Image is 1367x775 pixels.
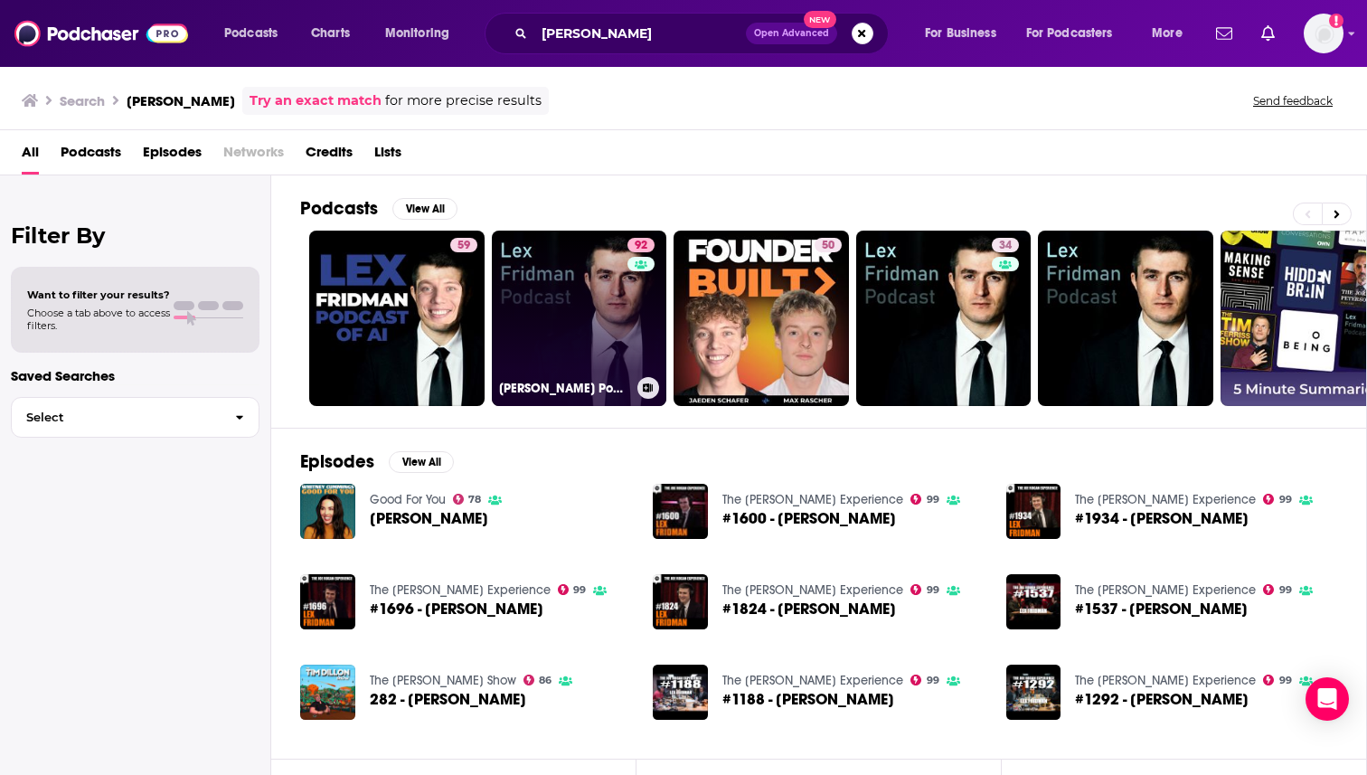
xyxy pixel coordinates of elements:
[1139,19,1205,48] button: open menu
[1006,574,1061,629] a: #1537 - Lex Fridman
[300,197,378,220] h2: Podcasts
[309,231,485,406] a: 59
[754,29,829,38] span: Open Advanced
[453,494,482,505] a: 78
[250,90,382,111] a: Try an exact match
[1075,673,1256,688] a: The Joe Rogan Experience
[450,238,477,252] a: 59
[653,574,708,629] img: #1824 - Lex Fridman
[370,601,543,617] span: #1696 - [PERSON_NAME]
[311,21,350,46] span: Charts
[300,665,355,720] img: 282 - Lex Fridman
[992,238,1019,252] a: 34
[722,492,903,507] a: The Joe Rogan Experience
[722,511,896,526] a: #1600 - Lex Fridman
[1209,18,1240,49] a: Show notifications dropdown
[1006,484,1061,539] img: #1934 - Lex Fridman
[722,601,896,617] a: #1824 - Lex Fridman
[392,198,457,220] button: View All
[60,92,105,109] h3: Search
[374,137,401,175] a: Lists
[1263,584,1292,595] a: 99
[385,90,542,111] span: for more precise results
[370,582,551,598] a: The Joe Rogan Experience
[127,92,235,109] h3: [PERSON_NAME]
[370,511,488,526] span: [PERSON_NAME]
[1304,14,1343,53] span: Logged in as cmand-s
[306,137,353,175] a: Credits
[722,511,896,526] span: #1600 - [PERSON_NAME]
[1306,677,1349,721] div: Open Intercom Messenger
[1014,19,1139,48] button: open menu
[1254,18,1282,49] a: Show notifications dropdown
[1248,93,1338,109] button: Send feedback
[1279,676,1292,685] span: 99
[61,137,121,175] a: Podcasts
[370,601,543,617] a: #1696 - Lex Fridman
[1006,665,1061,720] img: #1292 - Lex Fridman
[534,19,746,48] input: Search podcasts, credits, & more...
[223,137,284,175] span: Networks
[1075,582,1256,598] a: The Joe Rogan Experience
[385,21,449,46] span: Monitoring
[1304,14,1343,53] img: User Profile
[653,665,708,720] img: #1188 - Lex Fridman
[370,492,446,507] a: Good For You
[1152,21,1183,46] span: More
[11,367,259,384] p: Saved Searches
[27,307,170,332] span: Choose a tab above to access filters.
[722,692,894,707] a: #1188 - Lex Fridman
[12,411,221,423] span: Select
[143,137,202,175] span: Episodes
[910,675,939,685] a: 99
[927,496,939,504] span: 99
[370,673,516,688] a: The Tim Dillon Show
[653,484,708,539] img: #1600 - Lex Fridman
[27,288,170,301] span: Want to filter your results?
[1075,601,1248,617] span: #1537 - [PERSON_NAME]
[573,586,586,594] span: 99
[299,19,361,48] a: Charts
[370,692,526,707] a: 282 - Lex Fridman
[1263,675,1292,685] a: 99
[300,484,355,539] a: Lex Fridman
[722,692,894,707] span: #1188 - [PERSON_NAME]
[523,675,552,685] a: 86
[927,586,939,594] span: 99
[910,584,939,595] a: 99
[635,237,647,255] span: 92
[925,21,996,46] span: For Business
[502,13,906,54] div: Search podcasts, credits, & more...
[300,574,355,629] img: #1696 - Lex Fridman
[746,23,837,44] button: Open AdvancedNew
[370,511,488,526] a: Lex Fridman
[1279,496,1292,504] span: 99
[499,381,630,396] h3: [PERSON_NAME] Podcast
[1279,586,1292,594] span: 99
[11,397,259,438] button: Select
[468,496,481,504] span: 78
[1329,14,1343,28] svg: Add a profile image
[539,676,552,685] span: 86
[1026,21,1113,46] span: For Podcasters
[22,137,39,175] a: All
[722,601,896,617] span: #1824 - [PERSON_NAME]
[300,197,457,220] a: PodcastsView All
[14,16,188,51] img: Podchaser - Follow, Share and Rate Podcasts
[822,237,834,255] span: 50
[910,494,939,505] a: 99
[370,692,526,707] span: 282 - [PERSON_NAME]
[1263,494,1292,505] a: 99
[11,222,259,249] h2: Filter By
[389,451,454,473] button: View All
[804,11,836,28] span: New
[457,237,470,255] span: 59
[224,21,278,46] span: Podcasts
